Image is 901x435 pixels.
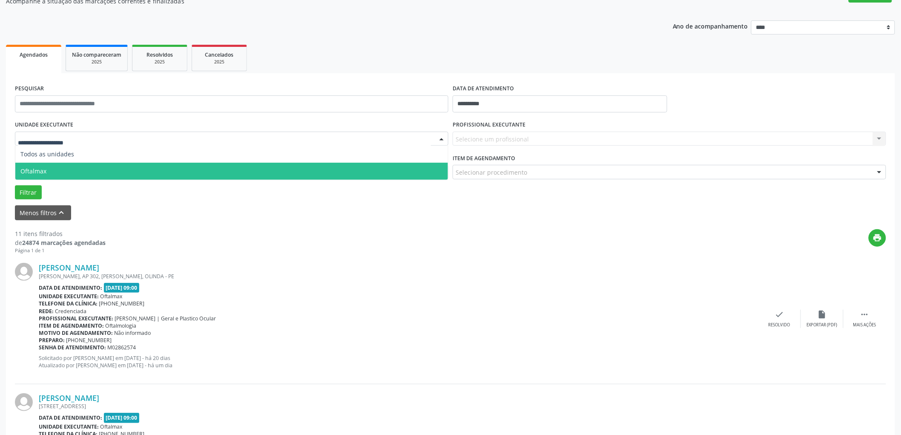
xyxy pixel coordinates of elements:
[15,82,44,95] label: PESQUISAR
[15,393,33,411] img: img
[100,293,123,300] span: Oftalmax
[453,118,525,132] label: PROFISSIONAL EXECUTANTE
[39,273,758,280] div: [PERSON_NAME], AP 302, [PERSON_NAME], OLINDA - PE
[115,329,151,337] span: Não informado
[20,51,48,58] span: Agendados
[15,205,71,220] button: Menos filtroskeyboard_arrow_up
[39,403,758,410] div: [STREET_ADDRESS]
[39,354,758,369] p: Solicitado por [PERSON_NAME] em [DATE] - há 20 dias Atualizado por [PERSON_NAME] em [DATE] - há u...
[108,344,136,351] span: M02862574
[39,322,104,329] b: Item de agendamento:
[205,51,234,58] span: Cancelados
[39,293,99,300] b: Unidade executante:
[39,315,113,322] b: Profissional executante:
[453,152,515,165] label: Item de agendamento
[39,329,113,337] b: Motivo de agendamento:
[39,344,106,351] b: Senha de atendimento:
[769,322,790,328] div: Resolvido
[39,414,102,421] b: Data de atendimento:
[673,20,748,31] p: Ano de acompanhamento
[39,393,99,403] a: [PERSON_NAME]
[39,284,102,291] b: Data de atendimento:
[57,208,66,217] i: keyboard_arrow_up
[456,168,527,177] span: Selecionar procedimento
[66,337,112,344] span: [PHONE_NUMBER]
[807,322,838,328] div: Exportar (PDF)
[106,322,137,329] span: Oftalmologia
[453,82,514,95] label: DATA DE ATENDIMENTO
[39,263,99,272] a: [PERSON_NAME]
[55,308,87,315] span: Credenciada
[104,413,140,423] span: [DATE] 09:00
[15,263,33,281] img: img
[99,300,145,307] span: [PHONE_NUMBER]
[39,337,65,344] b: Preparo:
[39,423,99,430] b: Unidade executante:
[104,283,140,293] span: [DATE] 09:00
[20,150,74,158] span: Todos as unidades
[873,233,882,242] i: print
[775,310,784,319] i: check
[198,59,241,65] div: 2025
[138,59,181,65] div: 2025
[818,310,827,319] i: insert_drive_file
[115,315,216,322] span: [PERSON_NAME] | Geral e Plastico Ocular
[72,59,121,65] div: 2025
[853,322,876,328] div: Mais ações
[20,167,46,175] span: Oftalmax
[869,229,886,247] button: print
[22,239,106,247] strong: 24874 marcações agendadas
[15,238,106,247] div: de
[15,229,106,238] div: 11 itens filtrados
[39,300,98,307] b: Telefone da clínica:
[39,308,54,315] b: Rede:
[100,423,123,430] span: Oftalmax
[146,51,173,58] span: Resolvidos
[15,185,42,200] button: Filtrar
[72,51,121,58] span: Não compareceram
[15,247,106,254] div: Página 1 de 1
[15,118,73,132] label: UNIDADE EXECUTANTE
[860,310,869,319] i: 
